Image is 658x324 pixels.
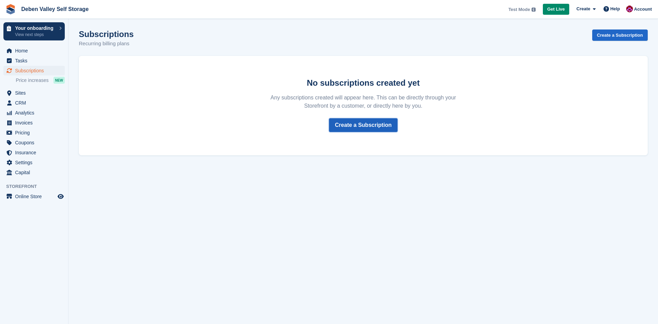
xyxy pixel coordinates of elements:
p: Recurring billing plans [79,40,134,48]
span: Sites [15,88,56,98]
span: Create [576,5,590,12]
a: menu [3,66,65,75]
p: Your onboarding [15,26,56,31]
span: Account [634,6,652,13]
span: Settings [15,158,56,167]
img: Ethan Hayward [626,5,633,12]
span: Invoices [15,118,56,128]
a: menu [3,108,65,118]
a: menu [3,148,65,157]
a: menu [3,88,65,98]
a: Price increases NEW [16,76,65,84]
h1: Subscriptions [79,29,134,39]
a: menu [3,56,65,65]
span: Online Store [15,192,56,201]
span: Subscriptions [15,66,56,75]
a: menu [3,46,65,56]
a: Create a Subscription [592,29,648,41]
p: View next steps [15,32,56,38]
div: NEW [53,77,65,84]
a: menu [3,158,65,167]
a: menu [3,128,65,137]
a: menu [3,192,65,201]
span: Home [15,46,56,56]
a: Deben Valley Self Storage [19,3,92,15]
a: Get Live [543,4,569,15]
span: Coupons [15,138,56,147]
a: Your onboarding View next steps [3,22,65,40]
a: Preview store [57,192,65,201]
span: Get Live [547,6,565,13]
span: Insurance [15,148,56,157]
span: Analytics [15,108,56,118]
a: menu [3,98,65,108]
img: icon-info-grey-7440780725fd019a000dd9b08b2336e03edf1995a4989e88bcd33f0948082b44.svg [532,8,536,12]
span: Price increases [16,77,49,84]
strong: No subscriptions created yet [307,78,419,87]
span: Tasks [15,56,56,65]
p: Any subscriptions created will appear here. This can be directly through your Storefront by a cus... [263,94,463,110]
span: CRM [15,98,56,108]
span: Pricing [15,128,56,137]
img: stora-icon-8386f47178a22dfd0bd8f6a31ec36ba5ce8667c1dd55bd0f319d3a0aa187defe.svg [5,4,16,14]
a: menu [3,168,65,177]
a: menu [3,118,65,128]
a: Create a Subscription [329,118,397,132]
span: Capital [15,168,56,177]
span: Storefront [6,183,68,190]
span: Test Mode [508,6,530,13]
a: menu [3,138,65,147]
span: Help [610,5,620,12]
